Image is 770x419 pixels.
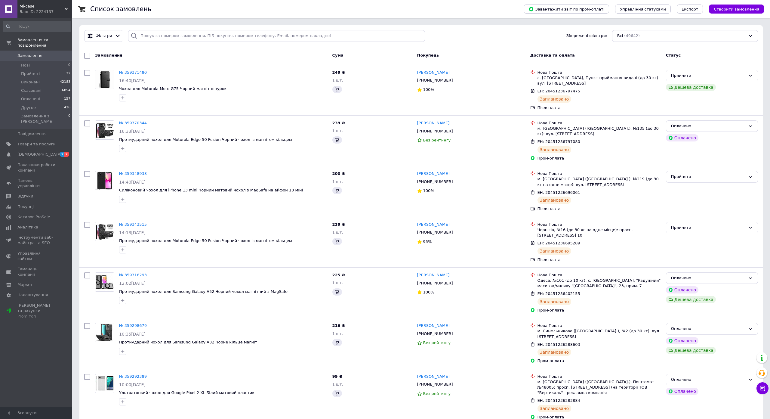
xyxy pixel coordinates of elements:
[537,358,661,364] div: Пром-оплата
[119,289,288,294] a: Протиударний чохол для Samsung Galaxy A52 Чорний чохол магнітний з MagSafe
[17,314,56,319] div: Prom топ
[60,152,65,157] span: 2
[671,326,746,332] div: Оплачено
[537,257,661,262] div: Післяплата
[537,298,571,305] div: Заплановано
[537,342,580,347] span: ЕН: 20451236288603
[416,380,454,388] div: [PHONE_NUMBER]
[620,7,666,11] span: Управління статусами
[332,323,345,328] span: 216 ₴
[666,296,716,303] div: Дешева доставка
[95,70,114,89] a: Фото товару
[17,37,72,48] span: Замовлення та повідомлення
[416,330,454,338] div: [PHONE_NUMBER]
[95,53,122,57] span: Замовлення
[20,9,72,14] div: Ваш ID: 2224137
[666,347,716,354] div: Дешева доставка
[119,230,146,235] span: 14:13[DATE]
[119,340,257,344] span: Протиударний чохол для Samsung Galaxy A32 Чорне кільце магніт
[95,323,114,342] img: Фото товару
[119,332,146,337] span: 10:35[DATE]
[537,176,661,187] div: м. [GEOGRAPHIC_DATA] ([GEOGRAPHIC_DATA].), №219 (до 30 кг на одне місце): вул. [STREET_ADDRESS]
[119,121,147,125] a: № 359370344
[119,273,147,277] a: № 359316293
[332,273,345,277] span: 225 ₴
[537,222,661,227] div: Нова Пошта
[416,279,454,287] div: [PHONE_NUMBER]
[332,70,345,75] span: 249 ₴
[95,374,114,393] a: Фото товару
[537,308,661,313] div: Пром-оплата
[537,95,571,103] div: Заплановано
[417,374,450,380] a: [PERSON_NAME]
[128,30,425,42] input: Пошук за номером замовлення, ПІБ покупця, номером телефону, Email, номером накладної
[417,222,450,228] a: [PERSON_NAME]
[416,76,454,84] div: [PHONE_NUMBER]
[423,87,434,92] span: 100%
[17,178,56,189] span: Панель управління
[666,53,681,57] span: Статус
[17,131,47,137] span: Повідомлення
[537,146,571,153] div: Заплановано
[21,63,30,68] span: Нові
[666,337,698,344] div: Оплачено
[21,105,36,110] span: Другое
[17,225,38,230] span: Аналітика
[332,230,343,234] span: 1 шт.
[537,120,661,126] div: Нова Пошта
[95,120,114,140] a: Фото товару
[95,222,114,241] img: Фото товару
[119,86,226,91] a: Чохол для Motorola Moto G75 Чорний магніт шнурок
[709,5,764,14] button: Створити замовлення
[537,241,580,245] span: ЕН: 20451236695289
[332,382,343,386] span: 1 шт.
[90,5,151,13] h1: Список замовлень
[671,123,746,129] div: Оплачено
[119,382,146,387] span: 10:00[DATE]
[537,206,661,212] div: Післяплата
[537,197,571,204] div: Заплановано
[666,134,698,141] div: Оплачено
[64,105,70,110] span: 426
[21,71,40,76] span: Прийняті
[537,75,661,86] div: с. [GEOGRAPHIC_DATA], Пункт приймання-видачі (до 30 кг): вул. [STREET_ADDRESS]
[714,7,759,11] span: Створити замовлення
[332,222,345,227] span: 239 ₴
[17,235,56,246] span: Інструменти веб-майстра та SEO
[537,156,661,161] div: Пром-оплата
[537,126,661,137] div: м. [GEOGRAPHIC_DATA] ([GEOGRAPHIC_DATA].), №135 (до 30 кг): вул. [STREET_ADDRESS]
[537,227,661,238] div: Чернігів, №16 (до 30 кг на одне місце): просп. [STREET_ADDRESS] 10
[537,374,661,379] div: Нова Пошта
[537,139,580,144] span: ЕН: 20451236797080
[17,162,56,173] span: Показники роботи компанії
[64,152,69,157] span: 2
[3,21,71,32] input: Пошук
[332,171,345,176] span: 200 ₴
[417,272,450,278] a: [PERSON_NAME]
[21,79,40,85] span: Виконані
[332,129,343,133] span: 1 шт.
[537,323,661,328] div: Нова Пошта
[60,79,70,85] span: 42183
[524,5,609,14] button: Завантажити звіт по пром-оплаті
[119,238,292,243] a: Протиударний чохол для Motorola Edge 50 Fusion Чорний чохол із магнітом кільцем
[537,272,661,278] div: Нова Пошта
[756,382,768,394] button: Чат з покупцем
[119,281,146,286] span: 12:02[DATE]
[68,113,70,124] span: 0
[423,391,451,396] span: Без рейтингу
[423,340,451,345] span: Без рейтингу
[17,303,56,319] span: [PERSON_NAME] та рахунки
[417,323,450,329] a: [PERSON_NAME]
[332,179,343,184] span: 1 шт.
[21,88,42,93] span: Скасовані
[64,96,70,102] span: 157
[332,53,343,57] span: Cума
[566,33,607,39] span: Збережені фільтри:
[17,282,33,287] span: Маркет
[95,171,114,190] a: Фото товару
[119,390,254,395] a: Ультратонкий чохол для Google Pixel 2 XL Білий матовий пластик
[423,239,432,244] span: 95%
